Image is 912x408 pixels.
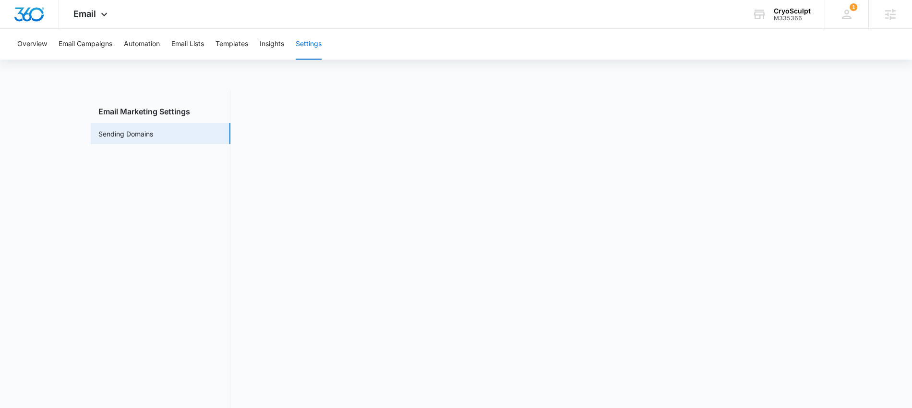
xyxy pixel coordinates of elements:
button: Overview [17,29,47,60]
button: Templates [216,29,248,60]
button: Automation [124,29,160,60]
button: Settings [296,29,322,60]
a: Sending Domains [98,129,153,139]
div: account name [774,7,811,15]
button: Email Lists [171,29,204,60]
h3: Email Marketing Settings [91,106,230,117]
button: Email Campaigns [59,29,112,60]
button: Insights [260,29,284,60]
div: notifications count [850,3,857,11]
span: Email [73,9,96,19]
div: account id [774,15,811,22]
span: 1 [850,3,857,11]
